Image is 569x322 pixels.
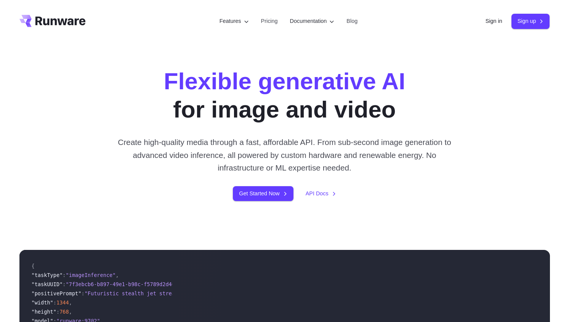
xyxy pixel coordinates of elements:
[19,15,86,27] a: Go to /
[32,263,35,269] span: {
[164,68,406,94] strong: Flexible generative AI
[56,299,69,306] span: 1344
[69,309,72,315] span: ,
[486,17,502,26] a: Sign in
[115,272,119,278] span: ,
[66,272,116,278] span: "imageInference"
[32,281,63,287] span: "taskUUID"
[261,17,278,26] a: Pricing
[53,299,56,306] span: :
[56,309,59,315] span: :
[290,17,335,26] label: Documentation
[69,299,72,306] span: ,
[63,272,66,278] span: :
[32,299,53,306] span: "width"
[66,281,184,287] span: "7f3ebcb6-b897-49e1-b98c-f5789d2d40d7"
[233,186,293,201] a: Get Started Now
[59,309,69,315] span: 768
[306,189,336,198] a: API Docs
[32,290,82,296] span: "positivePrompt"
[220,17,249,26] label: Features
[346,17,357,26] a: Blog
[32,272,63,278] span: "taskType"
[85,290,369,296] span: "Futuristic stealth jet streaking through a neon-lit cityscape with glowing purple exhaust"
[81,290,84,296] span: :
[164,67,406,124] h1: for image and video
[63,281,66,287] span: :
[32,309,56,315] span: "height"
[115,136,454,174] p: Create high-quality media through a fast, affordable API. From sub-second image generation to adv...
[511,14,550,29] a: Sign up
